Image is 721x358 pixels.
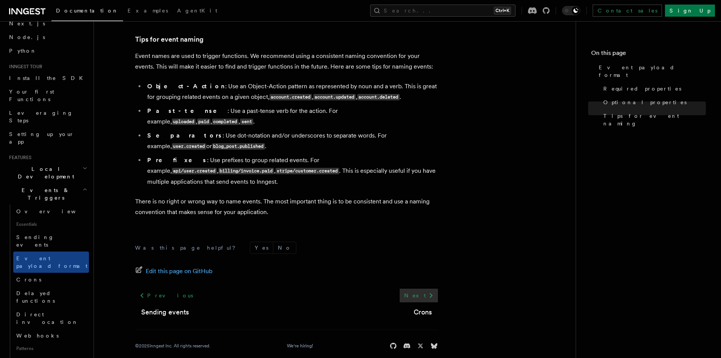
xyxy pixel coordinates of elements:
[276,168,339,174] code: stripe/customer.created
[6,165,83,180] span: Local Development
[6,64,42,70] span: Inngest tour
[135,343,210,349] div: © 2025 Inngest Inc. All rights reserved.
[16,333,59,339] span: Webhooks
[6,183,89,205] button: Events & Triggers
[147,83,225,90] strong: Object-Action
[9,48,37,54] span: Python
[146,266,213,277] span: Edit this page on GitHub
[9,75,87,81] span: Install the SDK
[6,155,31,161] span: Features
[357,94,400,100] code: account.deleted
[250,242,273,253] button: Yes
[145,81,438,103] li: : Use an Object-Action pattern as represented by noun and a verb. This is great for grouping rela...
[400,289,438,302] a: Next
[240,119,253,125] code: sent
[603,98,687,106] span: Optional properties
[13,218,89,230] span: Essentials
[16,255,87,269] span: Event payload format
[591,48,706,61] h4: On this page
[13,286,89,308] a: Delayed functions
[147,132,223,139] strong: Separators
[370,5,515,17] button: Search...Ctrl+K
[13,230,89,252] a: Sending events
[9,34,45,40] span: Node.js
[218,168,274,174] code: billing/invoice.paid
[494,7,511,14] kbd: Ctrl+K
[145,106,438,127] li: : Use a past-tense verb for the action. For example, , , , .
[6,127,89,149] a: Setting up your app
[135,289,198,302] a: Previous
[135,51,438,72] p: Event names are used to trigger functions. We recommend using a consistent naming convention for ...
[414,307,432,317] a: Crons
[16,311,78,325] span: Direct invocation
[16,277,41,283] span: Crons
[172,168,217,174] code: api/user.created
[600,95,706,109] a: Optional properties
[212,119,238,125] code: completed
[593,5,662,17] a: Contact sales
[123,2,173,20] a: Examples
[145,130,438,152] li: : Use dot-notation and/or underscores to separate words. For example, or .
[269,94,312,100] code: account.created
[287,343,313,349] a: We're hiring!
[603,112,706,127] span: Tips for event naming
[212,143,265,150] code: blog_post.published
[147,107,227,114] strong: Past-tense
[141,307,189,317] a: Sending events
[603,85,681,92] span: Required properties
[599,64,706,79] span: Event payload format
[273,242,296,253] button: No
[13,342,89,355] span: Patterns
[665,5,715,17] a: Sign Up
[16,208,94,214] span: Overview
[13,252,89,273] a: Event payload format
[9,20,45,27] span: Next.js
[600,82,706,95] a: Required properties
[6,106,89,127] a: Leveraging Steps
[135,266,213,277] a: Edit this page on GitHub
[9,89,54,102] span: Your first Functions
[56,8,118,14] span: Documentation
[172,143,206,150] code: user.created
[147,156,207,164] strong: Prefixes
[6,30,89,44] a: Node.js
[16,234,54,248] span: Sending events
[135,34,204,45] a: Tips for event naming
[13,308,89,329] a: Direct invocation
[13,205,89,218] a: Overview
[6,186,83,202] span: Events & Triggers
[16,290,55,304] span: Delayed functions
[6,85,89,106] a: Your first Functions
[6,44,89,58] a: Python
[9,110,73,124] span: Leveraging Steps
[313,94,356,100] code: account.updated
[600,109,706,130] a: Tips for event naming
[172,119,196,125] code: uploaded
[135,244,241,252] p: Was this page helpful?
[145,155,438,187] li: : Use prefixes to group related events. For example, , , . This is especially useful if you have ...
[562,6,580,15] button: Toggle dark mode
[135,196,438,217] p: There is no right or wrong way to name events. The most important thing is to be consistent and u...
[596,61,706,82] a: Event payload format
[13,273,89,286] a: Crons
[177,8,217,14] span: AgentKit
[9,131,74,145] span: Setting up your app
[6,162,89,183] button: Local Development
[51,2,123,21] a: Documentation
[13,329,89,342] a: Webhooks
[6,17,89,30] a: Next.js
[128,8,168,14] span: Examples
[6,71,89,85] a: Install the SDK
[197,119,210,125] code: paid
[173,2,222,20] a: AgentKit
